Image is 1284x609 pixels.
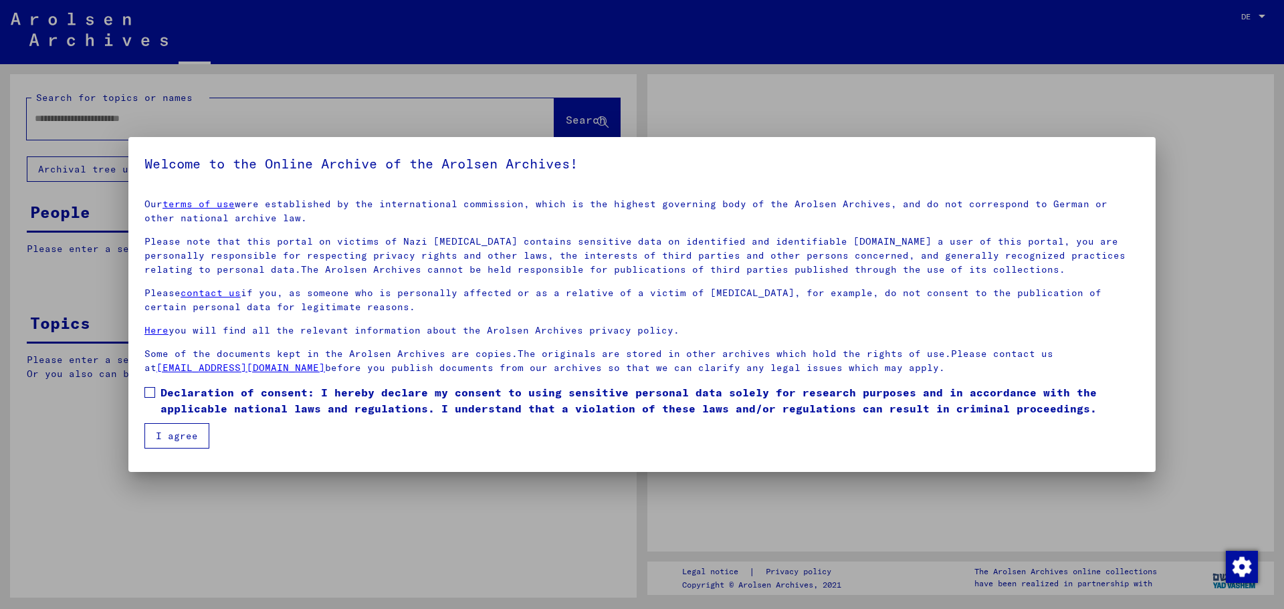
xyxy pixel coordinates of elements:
[144,235,1140,277] p: Please note that this portal on victims of Nazi [MEDICAL_DATA] contains sensitive data on identif...
[144,423,209,449] button: I agree
[144,286,1140,314] p: Please if you, as someone who is personally affected or as a relative of a victim of [MEDICAL_DAT...
[1225,550,1257,582] div: Zustimmung ändern
[144,324,1140,338] p: you will find all the relevant information about the Arolsen Archives privacy policy.
[144,197,1140,225] p: Our were established by the international commission, which is the highest governing body of the ...
[163,198,235,210] a: terms of use
[144,324,169,336] a: Here
[160,384,1140,416] span: Declaration of consent: I hereby declare my consent to using sensitive personal data solely for r...
[144,153,1140,174] h5: Welcome to the Online Archive of the Arolsen Archives!
[181,287,241,299] a: contact us
[1226,551,1258,583] img: Zustimmung ändern
[156,362,325,374] a: [EMAIL_ADDRESS][DOMAIN_NAME]
[144,347,1140,375] p: Some of the documents kept in the Arolsen Archives are copies.The originals are stored in other a...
